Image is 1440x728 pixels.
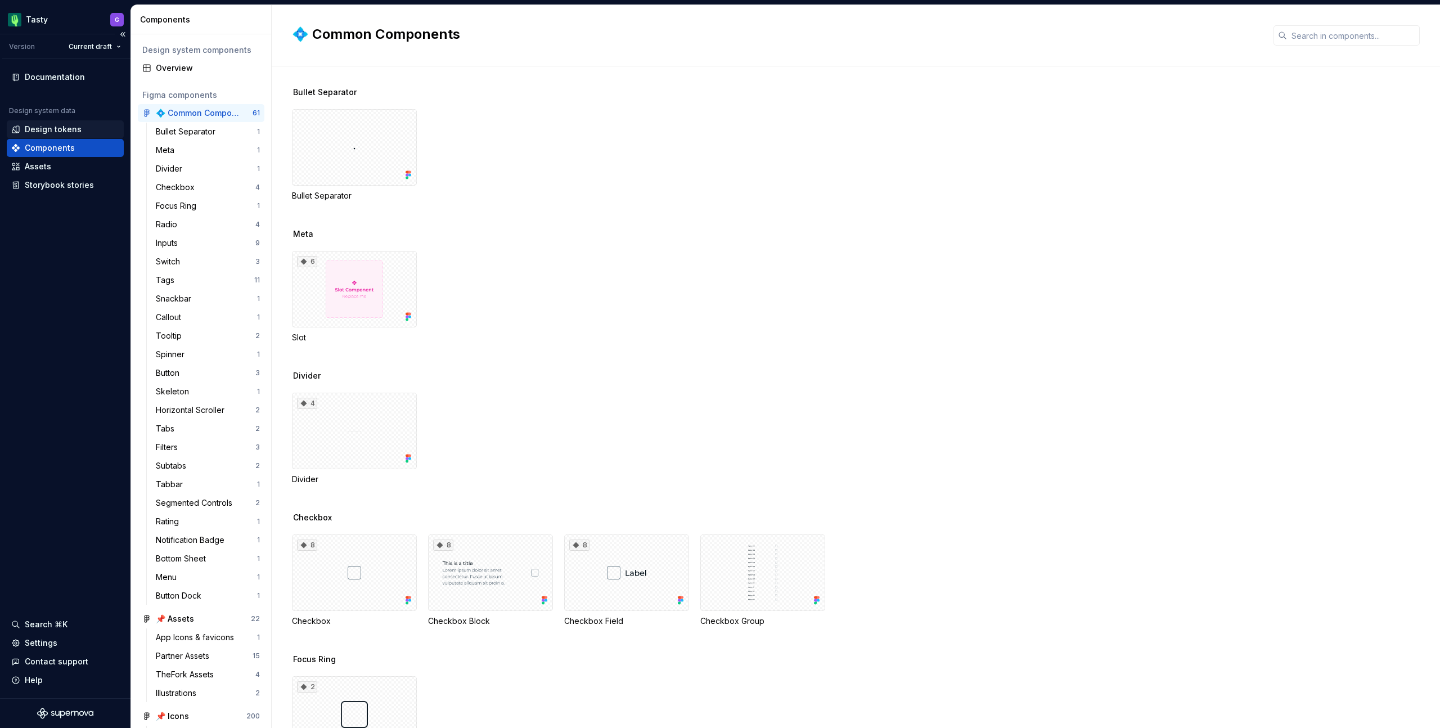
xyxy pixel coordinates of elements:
[255,424,260,433] div: 2
[257,573,260,582] div: 1
[293,87,357,98] span: Bullet Separator
[156,200,201,212] div: Focus Ring
[257,313,260,322] div: 1
[293,370,321,381] span: Divider
[156,669,218,680] div: TheFork Assets
[257,127,260,136] div: 1
[151,271,264,289] a: Tags11
[255,670,260,679] div: 4
[25,179,94,191] div: Storybook stories
[69,42,112,51] span: Current draft
[25,619,67,630] div: Search ⌘K
[151,513,264,531] a: Rating1
[138,104,264,122] a: 💠 Common Components61
[297,681,317,693] div: 2
[292,615,417,627] div: Checkbox
[7,68,124,86] a: Documentation
[115,15,119,24] div: G
[151,457,264,475] a: Subtabs2
[257,633,260,642] div: 1
[293,654,336,665] span: Focus Ring
[255,239,260,248] div: 9
[151,327,264,345] a: Tooltip2
[257,146,260,155] div: 1
[433,540,453,551] div: 8
[7,176,124,194] a: Storybook stories
[255,257,260,266] div: 3
[7,120,124,138] a: Design tokens
[156,460,191,471] div: Subtabs
[253,651,260,660] div: 15
[156,256,184,267] div: Switch
[156,349,189,360] div: Spinner
[7,139,124,157] a: Components
[564,534,689,627] div: 8Checkbox Field
[142,44,260,56] div: Design system components
[255,498,260,507] div: 2
[156,553,210,564] div: Bottom Sheet
[156,126,220,137] div: Bullet Separator
[7,158,124,176] a: Assets
[255,183,260,192] div: 4
[292,190,417,201] div: Bullet Separator
[292,332,417,343] div: Slot
[151,438,264,456] a: Filters3
[151,568,264,586] a: Menu1
[156,442,182,453] div: Filters
[156,613,194,624] div: 📌 Assets
[156,367,184,379] div: Button
[257,201,260,210] div: 1
[1287,25,1420,46] input: Search in components...
[25,637,57,649] div: Settings
[25,675,43,686] div: Help
[255,406,260,415] div: 2
[156,590,206,601] div: Button Dock
[255,443,260,452] div: 3
[151,253,264,271] a: Switch3
[257,536,260,545] div: 1
[25,124,82,135] div: Design tokens
[292,393,417,485] div: 4Divider
[140,14,267,25] div: Components
[700,534,825,627] div: Checkbox Group
[257,294,260,303] div: 1
[26,14,48,25] div: Tasty
[142,89,260,101] div: Figma components
[156,423,179,434] div: Tabs
[151,364,264,382] a: Button3
[151,666,264,684] a: TheFork Assets4
[255,220,260,229] div: 4
[292,534,417,627] div: 8Checkbox
[151,345,264,363] a: Spinner1
[9,106,75,115] div: Design system data
[297,256,317,267] div: 6
[64,39,126,55] button: Current draft
[151,647,264,665] a: Partner Assets15
[251,614,260,623] div: 22
[151,550,264,568] a: Bottom Sheet1
[292,251,417,343] div: 6Slot
[255,331,260,340] div: 2
[156,479,187,490] div: Tabbar
[151,383,264,401] a: Skeleton1
[37,708,93,719] a: Supernova Logo
[151,123,264,141] a: Bullet Separator1
[25,161,51,172] div: Assets
[9,42,35,51] div: Version
[151,178,264,196] a: Checkbox4
[151,587,264,605] a: Button Dock1
[25,71,85,83] div: Documentation
[156,163,187,174] div: Divider
[138,610,264,628] a: 📌 Assets22
[257,554,260,563] div: 1
[255,461,260,470] div: 2
[151,531,264,549] a: Notification Badge1
[2,7,128,32] button: TastyG
[151,308,264,326] a: Callout1
[156,687,201,699] div: Illustrations
[151,684,264,702] a: Illustrations2
[156,293,196,304] div: Snackbar
[428,615,553,627] div: Checkbox Block
[297,398,317,409] div: 4
[257,480,260,489] div: 1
